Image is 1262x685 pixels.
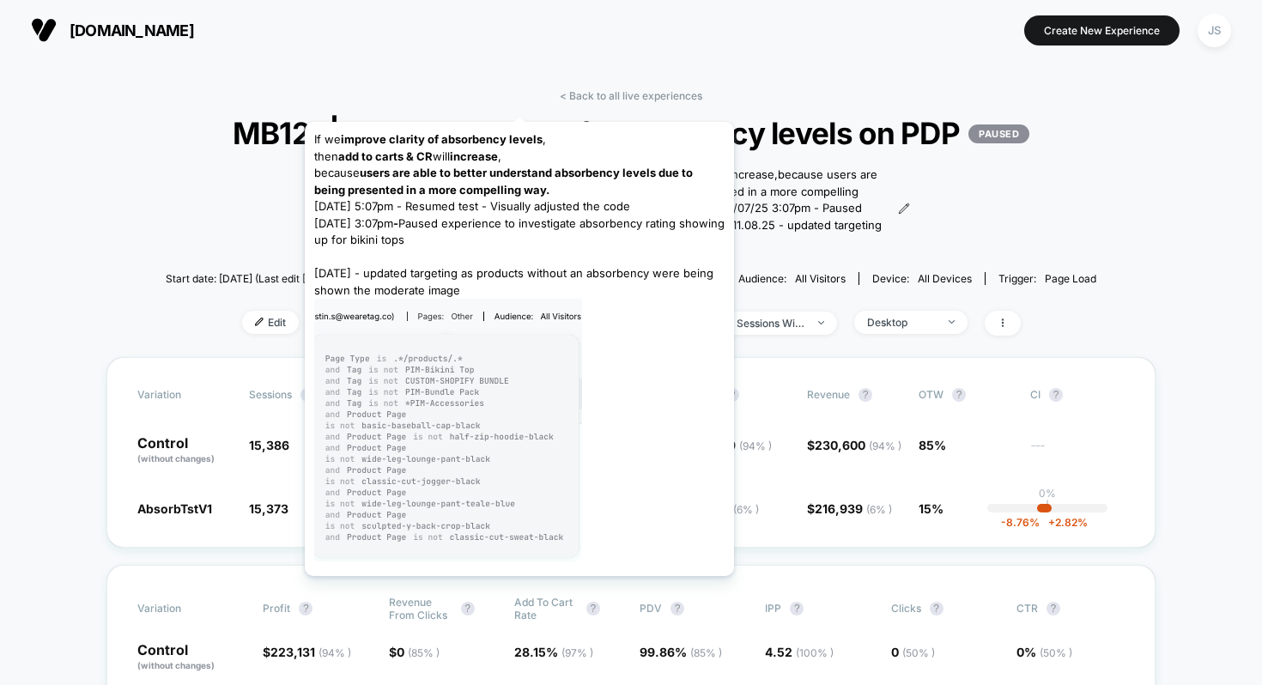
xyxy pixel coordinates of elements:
span: $ [584,501,664,516]
span: ( 97 % ) [561,646,593,659]
span: $ [807,501,892,516]
div: Pages: [643,272,712,285]
span: 99.86 % [640,645,722,659]
a: < Back to all live experiences [560,89,702,102]
span: 230,600 [815,438,901,452]
span: Variation [137,596,232,621]
img: end [818,321,824,324]
div: Desktop [867,316,936,329]
button: ? [461,602,475,615]
span: + [1048,516,1055,529]
span: CR [472,388,487,401]
span: ( 94 % ) [739,439,772,452]
span: Archive [307,311,385,334]
button: ? [670,602,684,615]
span: Device: [859,272,985,285]
span: $ [695,501,759,516]
span: Variation [137,388,232,402]
span: (without changes) [137,453,215,464]
span: Sessions [249,388,292,401]
span: Revenue From Clicks [389,596,452,621]
span: CTR [1016,602,1038,615]
span: 14.11 [703,501,759,516]
button: ? [790,602,804,615]
span: ( 50 % ) [1040,646,1072,659]
div: Audience: [738,272,846,285]
span: IPP [765,602,781,615]
img: Visually logo [31,17,57,43]
span: ( 90 % ) [633,439,665,452]
span: 1,922 [361,438,428,452]
span: 216,939 [815,501,892,516]
span: -8.76 % [1001,516,1040,529]
div: Trigger: [998,272,1096,285]
span: Latest Version: [DATE] - [DATE] [482,311,697,334]
p: | [1046,500,1049,512]
button: ? [586,602,600,615]
span: MB121 | Improve clarity of absorbency levels on PDP [212,115,1049,151]
span: 2.82 % [1040,516,1088,529]
span: | [706,311,724,336]
span: ( 85 % ) [690,646,722,659]
button: ? [495,388,509,402]
span: Revenue [807,388,850,401]
span: ( 85 % ) [397,439,428,452]
span: 15% [919,501,943,516]
button: ? [930,602,943,615]
span: Clicks [891,602,921,615]
span: All Visitors [795,272,846,285]
img: edit [255,318,264,326]
span: 223,131 [270,645,351,659]
span: 0 [891,645,935,659]
p: 0% [1039,487,1056,500]
img: end [320,318,329,326]
button: ? [952,388,966,402]
button: ? [299,602,312,615]
span: 12.49 % [472,438,517,452]
span: 0 [397,645,440,659]
button: ? [300,388,314,402]
p: PAUSED [968,124,1029,143]
span: 1,860 [361,501,427,516]
span: Transactions [361,388,423,401]
button: ? [1047,602,1060,615]
span: CI [1030,388,1125,402]
div: - 3.1 % [522,498,557,518]
span: Profit [263,602,290,615]
span: other [684,272,712,285]
span: [DOMAIN_NAME] [70,21,194,39]
span: ( 94 % ) [319,646,351,659]
span: AbsorbTstV1 [137,501,212,516]
span: Start date: [DATE] (Last edit [DATE] by [PERSON_NAME][EMAIL_ADDRESS][DOMAIN_NAME]) [166,272,614,285]
span: 12.10 % [472,501,513,516]
span: 4.52 [765,645,834,659]
span: $ [389,645,440,659]
span: 15,373 [249,501,288,516]
span: ( 10 % ) [633,503,664,516]
span: 14.99 [703,438,772,452]
span: PSV [695,388,717,401]
span: $ [695,438,772,452]
span: Add To Cart Rate [514,596,578,621]
span: OTW [919,388,1013,402]
span: Edit [242,311,299,334]
span: ( 6 % ) [733,503,759,516]
span: all devices [918,272,972,285]
button: ? [859,388,872,402]
button: JS [1192,13,1236,48]
span: ( 15 % ) [397,503,427,516]
button: ? [1049,388,1063,402]
span: 28.15 % [514,645,593,659]
button: ? [725,388,739,402]
span: 85% [919,438,946,452]
span: $ [807,438,901,452]
button: Create New Experience [1024,15,1180,45]
span: ( 100 % ) [796,646,834,659]
button: ? [432,388,446,402]
span: Page Load [1045,272,1096,285]
img: end [949,320,955,324]
span: --- [1030,440,1125,465]
span: ( 50 % ) [902,646,935,659]
span: AOV [584,388,607,401]
img: end [678,320,684,324]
